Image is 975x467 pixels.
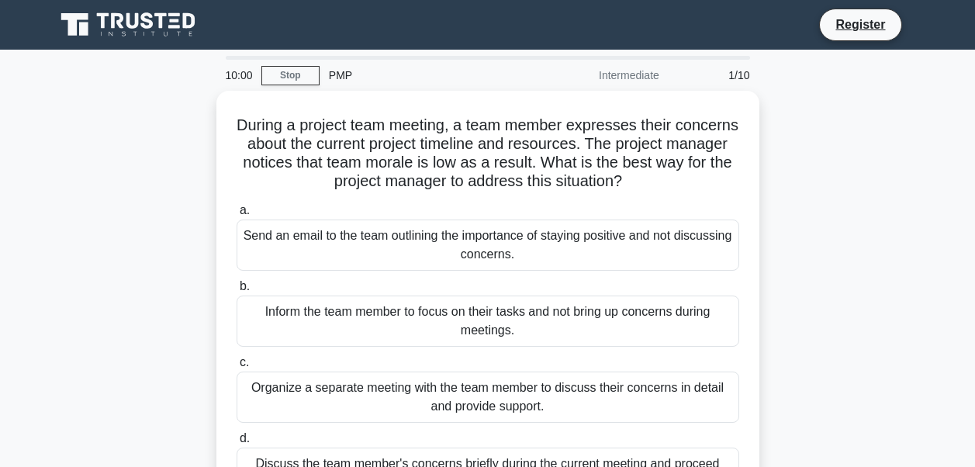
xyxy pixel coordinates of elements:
a: Stop [261,66,320,85]
h5: During a project team meeting, a team member expresses their concerns about the current project t... [235,116,741,192]
div: Organize a separate meeting with the team member to discuss their concerns in detail and provide ... [237,372,739,423]
div: PMP [320,60,533,91]
div: Send an email to the team outlining the importance of staying positive and not discussing concerns. [237,220,739,271]
span: d. [240,431,250,445]
div: 1/10 [669,60,759,91]
span: b. [240,279,250,292]
span: c. [240,355,249,368]
a: Register [826,15,894,34]
div: Inform the team member to focus on their tasks and not bring up concerns during meetings. [237,296,739,347]
div: 10:00 [216,60,261,91]
div: Intermediate [533,60,669,91]
span: a. [240,203,250,216]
